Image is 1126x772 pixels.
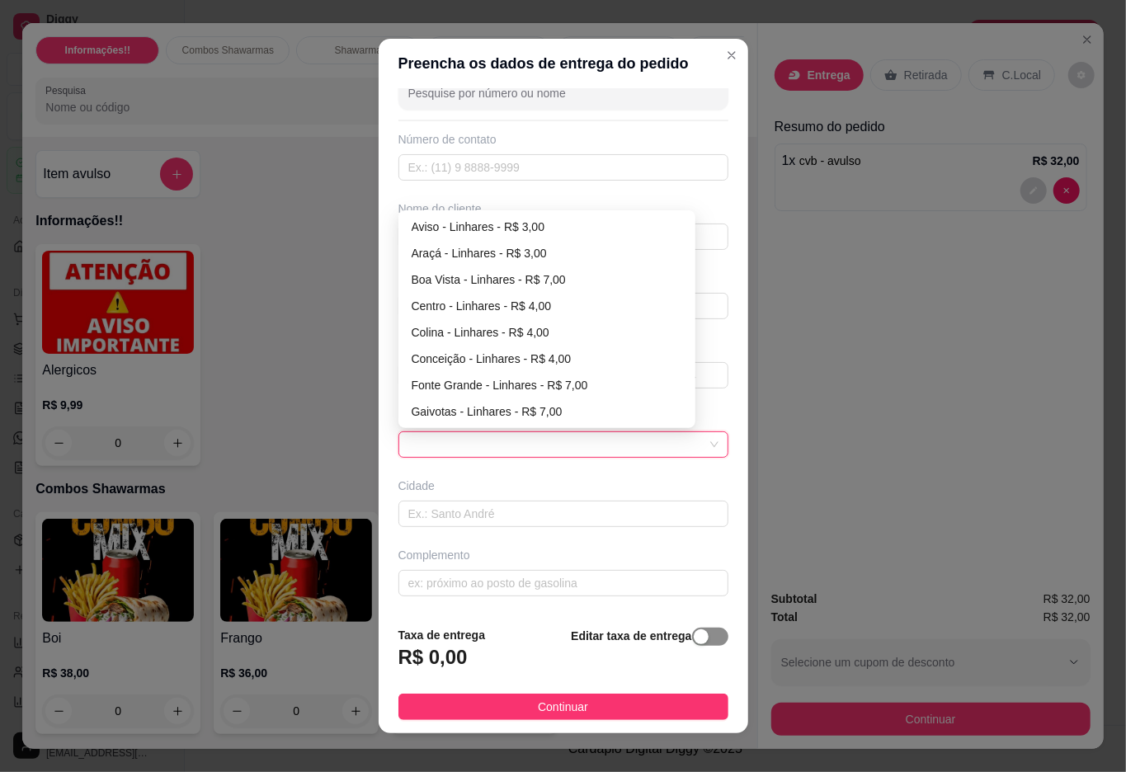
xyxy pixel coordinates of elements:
div: Aviso - Linhares - R$ 3,00 [412,218,682,236]
input: Ex.: Santo André [398,501,728,527]
div: Boa Vista - Linhares - R$ 7,00 [412,271,682,289]
div: Nome do cliente [398,200,728,217]
div: Gaivotas - Linhares - R$ 7,00 [412,402,682,421]
div: Conceição - Linhares - R$ 4,00 [412,350,682,368]
strong: Taxa de entrega [398,628,486,642]
div: Aviso - Linhares - R$ 3,00 [402,214,692,240]
div: Boa Vista - Linhares - R$ 7,00 [402,266,692,293]
div: Araçá - Linhares - R$ 3,00 [412,244,682,262]
div: Gaivotas - Linhares - R$ 7,00 [402,398,692,425]
strong: Editar taxa de entrega [571,629,691,643]
div: Fonte Grande - Linhares - R$ 7,00 [412,376,682,394]
input: ex: próximo ao posto de gasolina [398,570,728,596]
input: Ex.: (11) 9 8888-9999 [398,154,728,181]
div: Colina - Linhares - R$ 4,00 [402,319,692,346]
div: Complemento [398,547,728,563]
button: Continuar [398,694,728,720]
span: Continuar [538,698,588,716]
div: Centro - Linhares - R$ 4,00 [412,297,682,315]
header: Preencha os dados de entrega do pedido [379,39,748,88]
input: Busque pelo cliente [408,85,672,101]
div: Cidade [398,478,728,494]
div: Centro - Linhares - R$ 4,00 [402,293,692,319]
div: Fonte Grande - Linhares - R$ 7,00 [402,372,692,398]
div: Conceição - Linhares - R$ 4,00 [402,346,692,372]
div: Colina - Linhares - R$ 4,00 [412,323,682,341]
div: Número de contato [398,131,728,148]
div: Araçá - Linhares - R$ 3,00 [402,240,692,266]
h3: R$ 0,00 [398,644,468,671]
button: Close [718,42,745,68]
